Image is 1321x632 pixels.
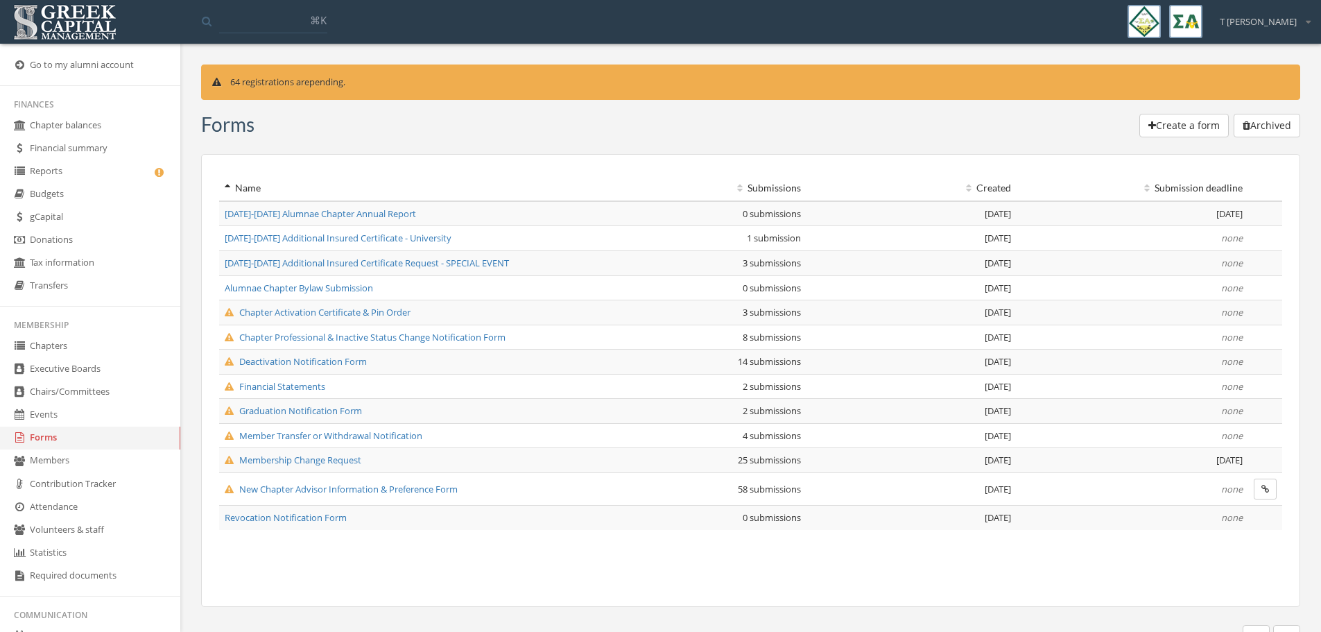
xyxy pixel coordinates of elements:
[225,429,422,442] a: Member Transfer or Withdrawal Notification
[806,448,1017,473] td: [DATE]
[225,355,367,368] a: Deactivation Notification Form
[1221,282,1243,294] em: none
[743,207,801,220] span: 0 submissions
[225,207,416,220] a: [DATE]-[DATE] Alumnae Chapter Annual Report
[806,506,1017,530] td: [DATE]
[1221,380,1243,393] em: none
[806,423,1017,448] td: [DATE]
[806,473,1017,506] td: [DATE]
[806,176,1017,201] th: Created
[747,232,801,244] span: 1 submission
[806,399,1017,424] td: [DATE]
[1221,404,1243,417] em: none
[225,282,373,294] a: Alumnae Chapter Bylaw Submission
[743,511,801,524] span: 0 submissions
[1221,331,1243,343] em: none
[225,232,451,244] a: [DATE]-[DATE] Additional Insured Certificate - University
[1139,114,1229,137] button: Create a form
[1221,355,1243,368] em: none
[201,114,254,135] h3: Form s
[225,380,325,393] a: Financial Statements
[806,300,1017,325] td: [DATE]
[1221,257,1243,269] em: none
[806,250,1017,275] td: [DATE]
[1221,306,1243,318] em: none
[1211,5,1311,28] div: T [PERSON_NAME]
[310,13,327,27] span: ⌘K
[743,380,801,393] span: 2 submissions
[743,257,801,269] span: 3 submissions
[743,429,801,442] span: 4 submissions
[738,483,801,495] span: 58 submissions
[225,511,347,524] a: Revocation Notification Form
[1221,511,1243,524] em: none
[1017,201,1248,226] td: [DATE]
[1234,114,1300,137] button: Archived
[225,331,506,343] a: Chapter Professional & Inactive Status Change Notification Form
[806,226,1017,251] td: [DATE]
[738,355,801,368] span: 14 submissions
[1017,176,1248,201] th: Submission deadline
[230,76,294,88] span: 64 registrations
[1221,429,1243,442] em: none
[225,454,361,466] a: Membership Change Request
[225,404,362,417] a: Graduation Notification Form
[806,325,1017,350] td: [DATE]
[225,306,411,318] a: Chapter Activation Certificate & Pin Order
[1221,232,1243,244] em: none
[576,176,806,201] th: Submissions
[1017,448,1248,473] td: [DATE]
[743,306,801,318] span: 3 submissions
[743,331,801,343] span: 8 submissions
[743,404,801,417] span: 2 submissions
[225,483,458,495] a: New Chapter Advisor Information & Preference Form
[806,201,1017,226] td: [DATE]
[225,257,509,269] a: [DATE]-[DATE] Additional Insured Certificate Request - SPECIAL EVENT
[806,350,1017,375] td: [DATE]
[1220,15,1297,28] span: T [PERSON_NAME]
[219,176,576,201] th: Name
[1221,483,1243,495] em: none
[201,65,1300,100] div: are pending.
[806,275,1017,300] td: [DATE]
[738,454,801,466] span: 25 submissions
[806,374,1017,399] td: [DATE]
[743,282,801,294] span: 0 submissions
